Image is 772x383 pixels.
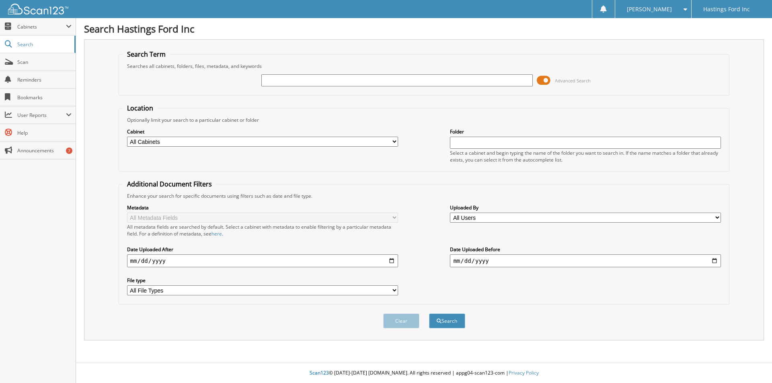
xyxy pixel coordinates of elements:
[123,104,157,113] legend: Location
[127,254,398,267] input: start
[123,180,216,188] legend: Additional Document Filters
[17,112,66,119] span: User Reports
[123,117,725,123] div: Optionally limit your search to a particular cabinet or folder
[17,59,72,66] span: Scan
[123,63,725,70] div: Searches all cabinets, folders, files, metadata, and keywords
[627,7,672,12] span: [PERSON_NAME]
[17,129,72,136] span: Help
[127,128,398,135] label: Cabinet
[17,41,70,48] span: Search
[211,230,222,237] a: here
[450,254,721,267] input: end
[127,204,398,211] label: Metadata
[127,246,398,253] label: Date Uploaded After
[123,193,725,199] div: Enhance your search for specific documents using filters such as date and file type.
[509,369,539,376] a: Privacy Policy
[555,78,591,84] span: Advanced Search
[450,150,721,163] div: Select a cabinet and begin typing the name of the folder you want to search in. If the name match...
[450,246,721,253] label: Date Uploaded Before
[17,23,66,30] span: Cabinets
[429,313,465,328] button: Search
[123,50,170,59] legend: Search Term
[127,223,398,237] div: All metadata fields are searched by default. Select a cabinet with metadata to enable filtering b...
[383,313,419,328] button: Clear
[17,94,72,101] span: Bookmarks
[76,363,772,383] div: © [DATE]-[DATE] [DOMAIN_NAME]. All rights reserved | appg04-scan123-com |
[450,128,721,135] label: Folder
[127,277,398,284] label: File type
[84,22,764,35] h1: Search Hastings Ford Inc
[310,369,329,376] span: Scan123
[17,76,72,83] span: Reminders
[66,147,72,154] div: 7
[732,344,772,383] iframe: Chat Widget
[8,4,68,14] img: scan123-logo-white.svg
[450,204,721,211] label: Uploaded By
[703,7,750,12] span: Hastings Ford Inc
[17,147,72,154] span: Announcements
